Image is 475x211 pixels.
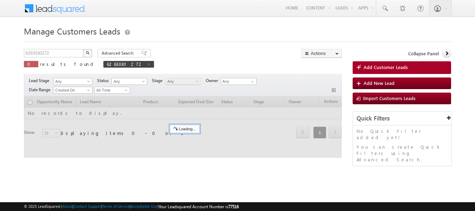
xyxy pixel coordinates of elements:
[206,77,221,84] span: Owner
[102,50,136,56] span: Advanced Search
[86,51,89,55] img: Search
[94,87,130,94] a: All Time
[152,77,165,84] span: Stage
[357,144,448,163] p: You can create Quick Filters using Advanced Search.
[247,78,256,85] a: Show All Items
[112,78,145,85] span: Any
[301,49,342,58] button: Actions
[111,78,147,85] a: Any
[131,204,158,209] a: Acceptable Use
[53,87,90,93] span: Created On
[53,78,90,85] span: Any
[166,78,199,85] span: Any
[53,87,92,94] a: Created On
[29,77,52,84] span: Lead Stage
[29,87,53,93] span: Date Range
[102,204,130,209] a: Terms of Service
[170,125,200,133] div: Loading...
[363,95,416,101] span: Import Customers Leads
[364,64,408,70] span: Add Customer Leads
[24,25,120,37] span: Manage Customers Leads
[24,203,239,210] span: © 2025 LeadSquared | | | | |
[353,112,452,125] div: Quick Filters
[364,80,394,86] span: Add New Lead
[228,204,239,209] span: 77516
[165,78,201,85] a: Any
[357,128,448,141] p: No Quick Filter added yet!
[73,204,101,209] a: Contact Support
[97,77,111,84] span: Status
[221,78,257,85] input: Type to Search
[40,61,96,67] span: results found
[353,61,451,74] a: Add Customer Leads
[107,61,143,67] span: 6263330272
[159,204,239,209] span: Your Leadsquared Account Number is
[95,87,128,93] span: All Time
[408,50,439,57] span: Collapse Panel
[62,204,72,209] a: About
[27,61,35,67] span: 0
[53,78,92,85] a: Any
